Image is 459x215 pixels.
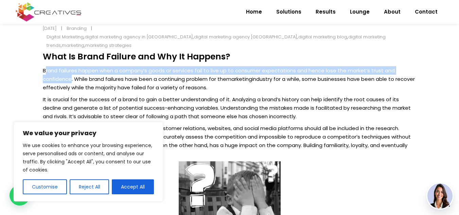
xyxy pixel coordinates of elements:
[316,3,336,21] span: Results
[43,95,417,121] p: It is crucial for the success of a brand to gain a better understanding of it. Analyzing a brand’...
[350,3,370,21] span: Lounge
[14,122,163,201] div: We value your privacy
[85,42,131,49] a: marketing strategies
[343,3,377,21] a: Lounge
[408,3,445,21] a: Contact
[226,75,252,83] a: marketing
[23,129,154,137] p: We value your privacy
[246,3,262,21] span: Home
[67,25,87,32] a: Branding
[308,3,343,21] a: Results
[47,34,386,49] a: digital marketing trends
[23,141,154,174] p: We use cookies to enhance your browsing experience, serve personalised ads or content, and analys...
[62,42,84,49] a: marketing
[298,34,347,40] a: digital marketing blog
[427,183,453,209] img: agent
[239,3,269,21] a: Home
[112,179,154,194] button: Accept All
[47,34,84,40] a: Digital Marketing
[14,1,83,22] img: Creatives
[85,34,193,40] a: digital marketing agency in [GEOGRAPHIC_DATA]
[47,33,412,50] div: , , , , , ,
[377,3,408,21] a: About
[384,3,401,21] span: About
[194,34,297,40] a: digital marketing agency [GEOGRAPHIC_DATA]
[70,179,109,194] button: Reject All
[43,66,417,92] p: Brand failures happen when a company’s goods or services fail to live up to consumer expectations...
[269,3,308,21] a: Solutions
[23,179,67,194] button: Customise
[43,25,57,32] a: [DATE]
[43,124,417,158] p: Products, services, target markets, strategy, customer relations, websites, and social media plat...
[43,52,417,62] h4: What Is Brand Failure and Why It Happens?
[415,3,438,21] span: Contact
[276,3,301,21] span: Solutions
